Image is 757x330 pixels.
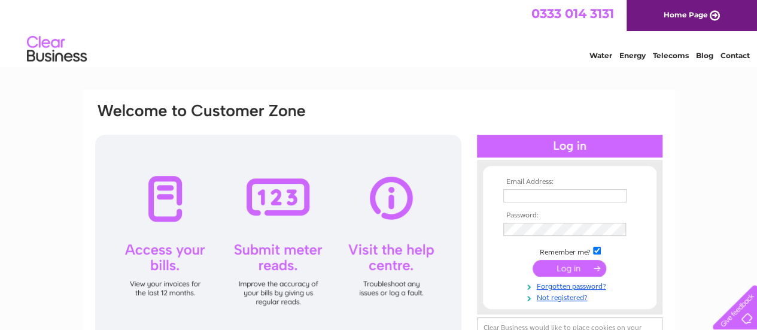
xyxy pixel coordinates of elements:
[720,51,750,60] a: Contact
[653,51,689,60] a: Telecoms
[500,178,639,186] th: Email Address:
[589,51,612,60] a: Water
[96,7,662,58] div: Clear Business is a trading name of Verastar Limited (registered in [GEOGRAPHIC_DATA] No. 3667643...
[696,51,713,60] a: Blog
[533,260,606,277] input: Submit
[531,6,614,21] a: 0333 014 3131
[619,51,646,60] a: Energy
[503,291,639,302] a: Not registered?
[26,31,87,68] img: logo.png
[500,211,639,220] th: Password:
[500,245,639,257] td: Remember me?
[503,280,639,291] a: Forgotten password?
